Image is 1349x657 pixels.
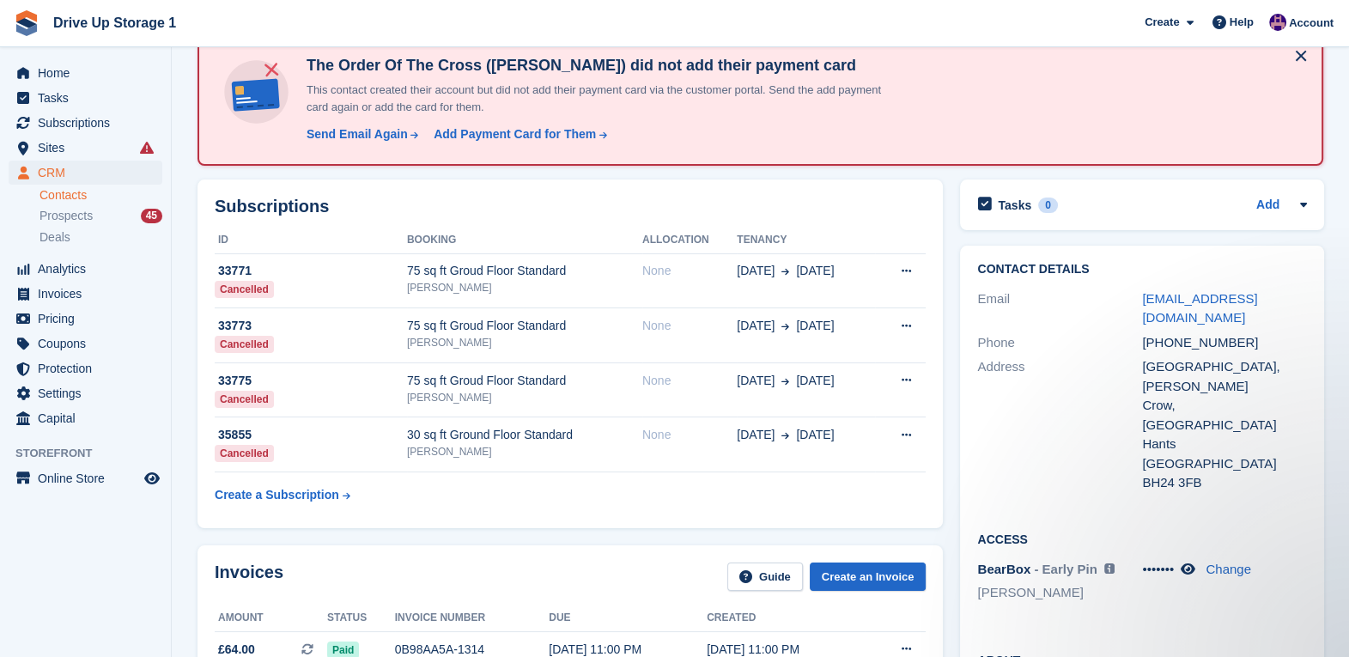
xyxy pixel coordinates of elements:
span: Settings [38,381,141,405]
h4: The Order Of The Cross ([PERSON_NAME]) did not add their payment card [300,56,901,76]
a: menu [9,307,162,331]
img: stora-icon-8386f47178a22dfd0bd8f6a31ec36ba5ce8667c1dd55bd0f319d3a0aa187defe.svg [14,10,39,36]
div: Cancelled [215,336,274,353]
a: menu [9,332,162,356]
a: Add [1256,196,1279,216]
p: This contact created their account but did not add their payment card via the customer portal. Se... [300,82,901,115]
li: [PERSON_NAME] [977,583,1142,603]
div: Send Email Again [307,125,408,143]
div: None [642,426,737,444]
h2: Access [977,530,1307,547]
a: menu [9,356,162,380]
div: 33775 [215,372,407,390]
div: 35855 [215,426,407,444]
a: Guide [727,563,803,591]
a: menu [9,136,162,160]
div: [GEOGRAPHIC_DATA], [PERSON_NAME] [1142,357,1307,396]
div: Cancelled [215,391,274,408]
a: menu [9,282,162,306]
span: Deals [39,229,70,246]
th: ID [215,227,407,254]
a: menu [9,61,162,85]
a: [EMAIL_ADDRESS][DOMAIN_NAME] [1142,291,1257,325]
h2: Subscriptions [215,197,926,216]
div: 33773 [215,317,407,335]
th: Allocation [642,227,737,254]
a: Add Payment Card for Them [427,125,609,143]
div: Cancelled [215,281,274,298]
div: 33771 [215,262,407,280]
div: [PERSON_NAME] [407,444,642,459]
span: Help [1230,14,1254,31]
span: Home [38,61,141,85]
a: Change [1206,562,1251,576]
a: menu [9,466,162,490]
h2: Invoices [215,563,283,591]
span: [DATE] [796,426,834,444]
div: None [642,317,737,335]
th: Amount [215,605,327,632]
span: ••••••• [1142,562,1174,576]
th: Invoice number [395,605,550,632]
div: BH24 3FB [1142,473,1307,493]
a: Prospects 45 [39,207,162,225]
th: Due [549,605,707,632]
div: [PERSON_NAME] [407,280,642,295]
a: Contacts [39,187,162,204]
a: Create a Subscription [215,479,350,511]
span: Create [1145,14,1179,31]
img: no-card-linked-e7822e413c904bf8b177c4d89f31251c4716f9871600ec3ca5bfc59e148c83f4.svg [220,56,293,129]
span: BearBox [977,562,1030,576]
div: 75 sq ft Groud Floor Standard [407,262,642,280]
span: Account [1289,15,1334,32]
span: Capital [38,406,141,430]
div: [PERSON_NAME] [407,335,642,350]
a: Create an Invoice [810,563,927,591]
span: Pricing [38,307,141,331]
span: Coupons [38,332,141,356]
span: Online Store [38,466,141,490]
span: [DATE] [796,262,834,280]
div: Create a Subscription [215,486,339,504]
a: Preview store [142,468,162,489]
div: Address [977,357,1142,493]
span: [DATE] [737,262,775,280]
span: Invoices [38,282,141,306]
span: [DATE] [737,372,775,390]
div: [PERSON_NAME] [407,390,642,405]
a: Drive Up Storage 1 [46,9,183,37]
div: 75 sq ft Groud Floor Standard [407,317,642,335]
span: [DATE] [796,372,834,390]
div: 30 sq ft Ground Floor Standard [407,426,642,444]
div: 75 sq ft Groud Floor Standard [407,372,642,390]
span: Protection [38,356,141,380]
div: Phone [977,333,1142,353]
i: Smart entry sync failures have occurred [140,141,154,155]
span: Storefront [15,445,171,462]
span: - Early Pin [1034,562,1097,576]
span: Tasks [38,86,141,110]
a: menu [9,86,162,110]
img: icon-info-grey-7440780725fd019a000dd9b08b2336e03edf1995a4989e88bcd33f0948082b44.svg [1104,563,1115,574]
a: menu [9,381,162,405]
h2: Contact Details [977,263,1307,277]
th: Booking [407,227,642,254]
img: Camille [1269,14,1286,31]
span: [DATE] [737,317,775,335]
a: menu [9,406,162,430]
h2: Tasks [998,198,1031,213]
a: menu [9,111,162,135]
div: [PHONE_NUMBER] [1142,333,1307,353]
div: None [642,262,737,280]
th: Tenancy [737,227,875,254]
span: Prospects [39,208,93,224]
div: 45 [141,209,162,223]
div: Cancelled [215,445,274,462]
div: Crow, [GEOGRAPHIC_DATA] [1142,396,1307,435]
div: 0 [1038,198,1058,213]
a: menu [9,257,162,281]
span: Analytics [38,257,141,281]
a: Deals [39,228,162,246]
span: Sites [38,136,141,160]
span: [DATE] [796,317,834,335]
